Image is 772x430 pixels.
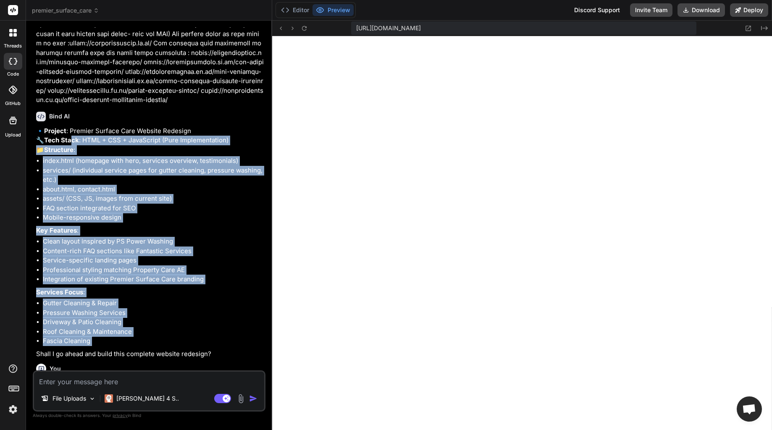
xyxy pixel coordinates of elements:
li: about.html, contact.html [43,185,264,194]
li: Service-specific landing pages [43,256,264,265]
div: Discord Support [569,3,625,17]
button: Preview [312,4,354,16]
strong: Project [44,127,66,135]
li: Mobile-responsive design [43,213,264,223]
span: premier_surface_care [32,6,99,15]
button: Invite Team [630,3,672,17]
li: Driveway & Patio Cleaning [43,317,264,327]
p: Shall I go ahead and build this complete website redesign? [36,349,264,359]
button: Editor [278,4,312,16]
div: Open chat [737,396,762,422]
p: : [36,226,264,236]
p: [PERSON_NAME] 4 S.. [116,394,179,403]
button: Download [677,3,725,17]
button: Deploy [730,3,768,17]
li: FAQ section integrated for SEO [43,204,264,213]
strong: Services Focus [36,288,83,296]
strong: Tech Stack [44,136,79,144]
label: threads [4,42,22,50]
li: Pressure Washing Services [43,308,264,318]
p: 🔹 : Premier Surface Care Website Redesign 🔧 : HTML + CSS + JavaScript (Pure Implementation) 📁 : [36,126,264,155]
h6: Bind AI [49,112,70,121]
p: Always double-check its answers. Your in Bind [33,412,265,420]
li: Content-rich FAQ sections like Fantastic Services [43,246,264,256]
li: index.html (homepage with hero, services overview, testimonials) [43,156,264,166]
img: Claude 4 Sonnet [105,394,113,403]
span: privacy [113,413,128,418]
li: Integration of existing Premier Surface Care branding [43,275,264,284]
li: services/ (individual service pages for gutter cleaning, pressure washing, etc.) [43,166,264,185]
img: icon [249,394,257,403]
li: assets/ (CSS, JS, images from current site) [43,194,264,204]
label: Upload [5,131,21,139]
li: Clean layout inspired by PS Power Washing [43,237,264,246]
img: settings [6,402,20,417]
img: Pick Models [89,395,96,402]
h6: You [50,364,61,373]
img: attachment [236,394,246,404]
span: [URL][DOMAIN_NAME] [356,24,421,32]
strong: Structure [44,146,74,154]
li: Roof Cleaning & Maintenance [43,327,264,337]
p: : [36,288,264,297]
li: Gutter Cleaning & Repair [43,299,264,308]
li: Professional styling matching Property Care AE [43,265,264,275]
p: File Uploads [53,394,86,403]
li: Fascia Cleaning [43,336,264,346]
label: GitHub [5,100,21,107]
label: code [7,71,19,78]
strong: Key Features [36,226,77,234]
